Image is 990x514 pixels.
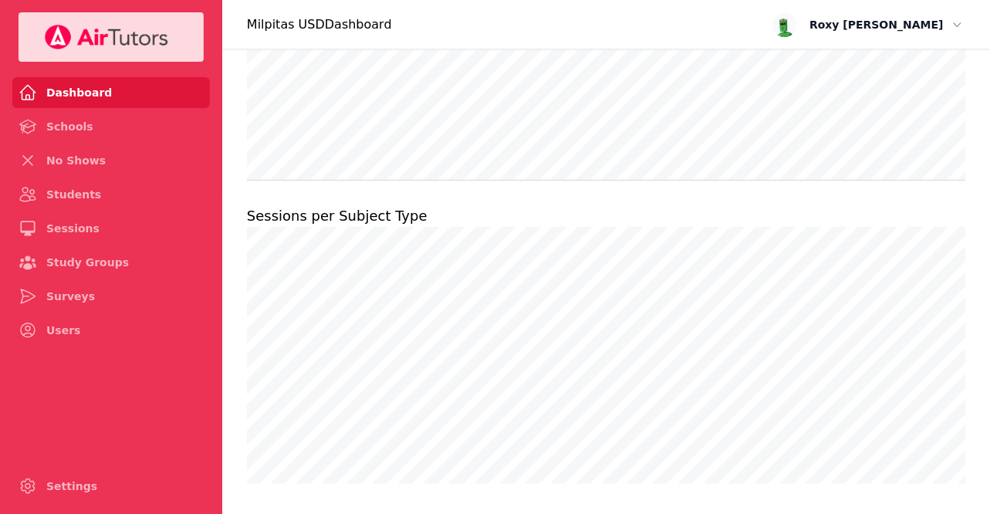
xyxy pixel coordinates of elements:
[247,205,965,227] h2: Sessions per Subject Type
[12,145,210,176] a: No Shows
[772,12,797,37] img: avatar
[12,281,210,312] a: Surveys
[12,111,210,142] a: Schools
[12,471,210,502] a: Settings
[12,315,210,346] a: Users
[12,77,210,108] a: Dashboard
[12,247,210,278] a: Study Groups
[809,15,944,34] span: Roxy [PERSON_NAME]
[12,179,210,210] a: Students
[12,213,210,244] a: Sessions
[44,25,169,49] img: Your Company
